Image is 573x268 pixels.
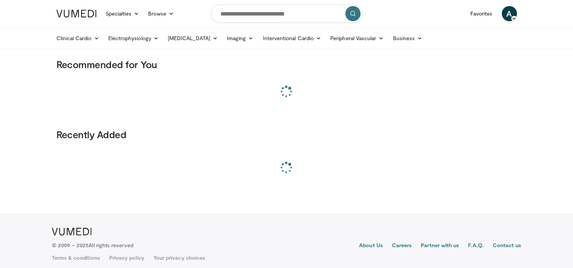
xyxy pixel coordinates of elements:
a: [MEDICAL_DATA] [163,31,222,46]
a: Partner with us [421,242,459,251]
a: Contact us [493,242,521,251]
input: Search topics, interventions [211,5,362,23]
a: Terms & conditions [52,254,100,262]
h3: Recently Added [56,128,517,140]
a: Imaging [222,31,258,46]
a: About Us [359,242,383,251]
a: Peripheral Vascular [326,31,388,46]
a: Clinical Cardio [52,31,104,46]
a: F.A.Q. [468,242,483,251]
a: Browse [144,6,178,21]
a: Careers [392,242,412,251]
a: Electrophysiology [104,31,163,46]
a: Specialties [101,6,144,21]
a: Privacy policy [109,254,144,262]
img: VuMedi Logo [52,228,92,235]
a: Your privacy choices [153,254,205,262]
h3: Recommended for You [56,58,517,70]
p: © 2009 – 2025 [52,242,133,249]
a: Business [389,31,427,46]
span: All rights reserved [89,242,133,248]
img: VuMedi Logo [56,10,97,17]
a: Favorites [466,6,497,21]
a: A [502,6,517,21]
a: Interventional Cardio [258,31,326,46]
